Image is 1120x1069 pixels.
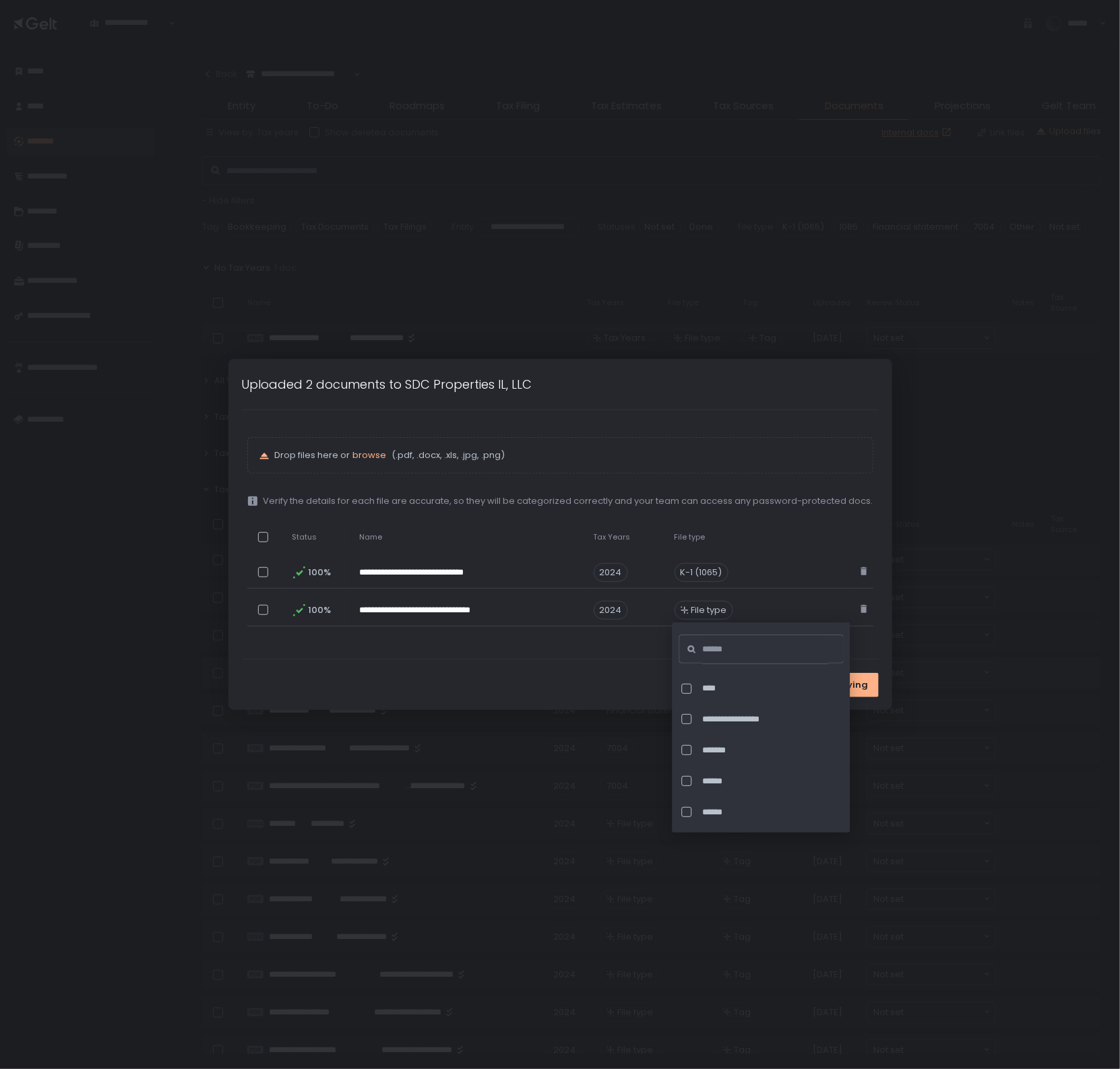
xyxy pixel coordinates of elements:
span: Status [292,532,317,542]
span: 2024 [594,563,628,582]
span: 100% [309,604,330,616]
p: Drop files here or [275,449,862,461]
span: File type [691,604,727,616]
span: Name [360,532,383,542]
span: Tax Years [594,532,631,542]
span: Verify the details for each file are accurate, so they will be categorized correctly and your tea... [263,495,873,507]
span: 2024 [594,601,628,620]
h1: Uploaded 2 documents to SDC Properties IL, LLC [242,375,532,393]
div: K-1 (1065) [675,563,728,582]
button: browse [353,449,387,461]
span: (.pdf, .docx, .xls, .jpg, .png) [390,449,505,461]
span: 100% [309,566,330,579]
span: File type [675,532,706,542]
